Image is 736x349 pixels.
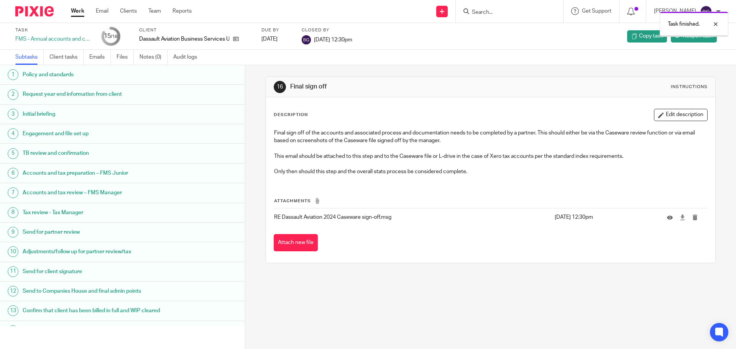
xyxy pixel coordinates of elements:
div: 4 [8,128,18,139]
div: 1 [8,69,18,80]
div: [DATE] [261,35,292,43]
div: 2 [8,89,18,100]
h1: Accounts and tax preparation – FMS Junior [23,167,166,179]
a: Reports [172,7,192,15]
h1: Initial briefing [23,108,166,120]
p: Task finished. [668,20,700,28]
label: Closed by [302,27,352,33]
p: Dassault Aviation Business Services UK Ltd [139,35,229,43]
div: 10 [8,246,18,257]
button: Edit description [654,109,708,121]
h1: TB review and confirmation [23,147,166,159]
div: Instructions [671,84,708,90]
div: 9 [8,227,18,238]
h1: Send to Companies House and final admin points [23,285,166,297]
a: Emails [89,50,111,65]
div: 15 [104,32,118,41]
label: Client [139,27,252,33]
div: 3 [8,109,18,120]
a: Download [680,214,685,221]
a: Notes (0) [140,50,168,65]
h1: Adjustments/follow up for partner review/tax [23,246,166,257]
h1: If issues receiving information or approval [23,325,166,336]
button: Attach new file [274,234,318,251]
h1: Confirm that client has been billed in full and WIP cleared [23,305,166,316]
h1: Engagement and file set up [23,128,166,139]
h1: Accounts and tax review – FMS Manager [23,187,166,198]
h1: Tax review - Tax Manager [23,207,166,218]
h1: Final sign off [290,83,507,91]
p: [DATE] 12:30pm [555,213,655,221]
div: 13 [8,305,18,316]
a: Client tasks [49,50,84,65]
small: /18 [111,34,118,39]
label: Task [15,27,92,33]
h1: Policy and standards [23,69,166,80]
a: Work [71,7,84,15]
h1: Send for client signature [23,266,166,277]
div: 6 [8,168,18,179]
div: 11 [8,266,18,277]
a: Audit logs [173,50,203,65]
a: Clients [120,7,137,15]
h1: Request year end information from client [23,88,166,100]
img: svg%3E [302,35,311,44]
span: Attachments [274,199,311,203]
div: 12 [8,286,18,297]
p: RE Dassault Aviation 2024 Caseware sign-off.msg [274,213,550,221]
label: Due by [261,27,292,33]
p: Description [274,112,308,118]
a: Email [96,7,108,15]
a: Subtasks [15,50,44,65]
div: 16 [274,81,286,93]
img: svg%3E [700,5,712,18]
div: 7 [8,187,18,198]
a: Files [117,50,134,65]
span: [DATE] 12:30pm [314,37,352,42]
div: 5 [8,148,18,159]
p: Final sign off of the accounts and associated process and documentation needs to be completed by ... [274,129,707,145]
div: FMS - Annual accounts and corporation tax - [DATE] [15,35,92,43]
h1: Send for partner review [23,226,166,238]
img: Pixie [15,6,54,16]
p: Only then should this step and the overall stats process be considered complete. [274,168,707,175]
div: 14 [8,325,18,336]
p: This email should be attached to this step and to the Caseware file or L-drive in the case of Xer... [274,152,707,160]
div: 8 [8,207,18,218]
a: Team [148,7,161,15]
